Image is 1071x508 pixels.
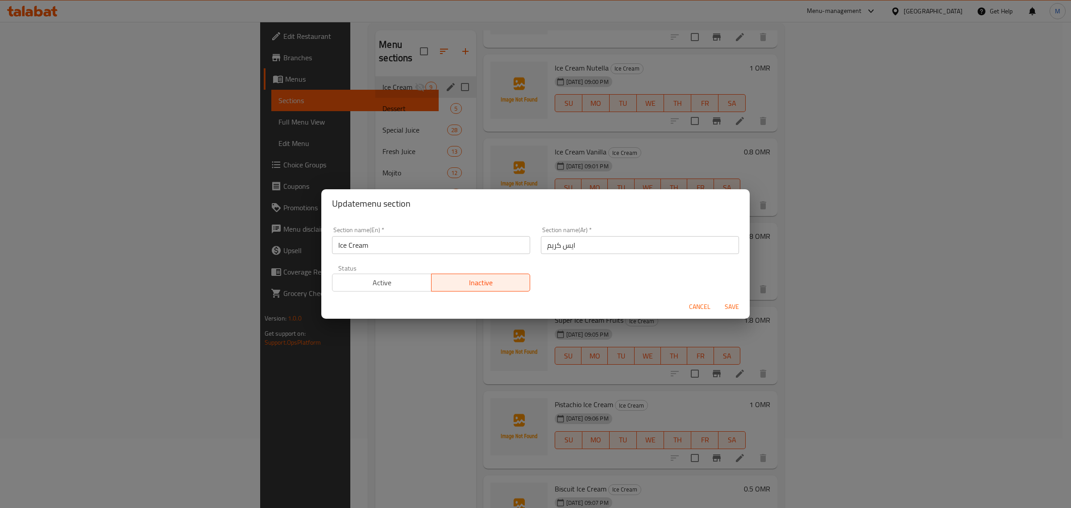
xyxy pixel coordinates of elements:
button: Save [718,299,746,315]
button: Inactive [431,274,531,291]
span: Save [721,301,743,312]
span: Active [336,276,428,289]
input: Please enter section name(en) [332,236,530,254]
button: Cancel [685,299,714,315]
span: Cancel [689,301,710,312]
button: Active [332,274,432,291]
span: Inactive [435,276,527,289]
input: Please enter section name(ar) [541,236,739,254]
h2: Update menu section [332,196,739,211]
